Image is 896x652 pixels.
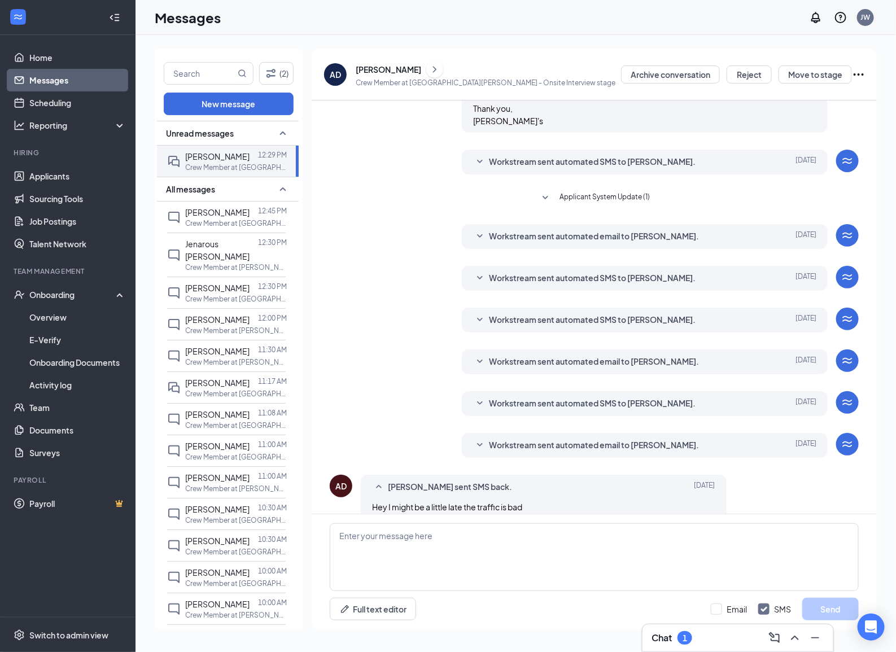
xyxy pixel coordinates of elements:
span: Workstream sent automated SMS to [PERSON_NAME]. [489,397,696,410]
svg: ChevronUp [788,631,802,645]
span: All messages [166,183,215,195]
div: Payroll [14,475,124,485]
span: [PERSON_NAME] [185,472,250,483]
p: 12:45 PM [258,206,287,216]
p: 12:29 PM [258,150,287,160]
p: Crew Member at [GEOGRAPHIC_DATA] [185,163,287,172]
svg: ChatInactive [167,286,181,300]
svg: WorkstreamLogo [841,229,854,242]
span: [DATE] [796,355,816,369]
svg: SmallChevronUp [276,126,290,140]
p: Crew Member at [GEOGRAPHIC_DATA] [185,421,287,430]
button: Reject [727,65,772,84]
div: AD [330,69,341,80]
span: Workstream sent automated email to [PERSON_NAME]. [489,355,699,369]
span: Workstream sent automated SMS to [PERSON_NAME]. [489,272,696,285]
span: [PERSON_NAME] [185,409,250,419]
a: Sourcing Tools [29,187,126,210]
p: Crew Member at [GEOGRAPHIC_DATA][PERSON_NAME] - Onsite Interview stage [356,78,615,87]
p: Crew Member at [GEOGRAPHIC_DATA] [185,579,287,588]
p: 10:30 AM [258,535,287,544]
span: [DATE] [796,439,816,452]
div: Hiring [14,148,124,157]
a: PayrollCrown [29,492,126,515]
svg: WorkstreamLogo [12,11,24,23]
svg: Notifications [809,11,823,24]
svg: SmallChevronUp [276,182,290,196]
span: [DATE] [694,480,715,494]
svg: SmallChevronDown [473,439,487,452]
svg: ChatInactive [167,476,181,489]
span: Jenarous [PERSON_NAME] [185,239,250,261]
svg: ChatInactive [167,444,181,458]
span: Unread messages [166,128,234,139]
button: SmallChevronDownApplicant System Update (1) [539,191,650,205]
p: Crew Member at [PERSON_NAME] [185,326,287,335]
span: Hey I might be a little late the traffic is bad [372,502,522,512]
svg: Settings [14,629,25,641]
a: Surveys [29,441,126,464]
p: Crew Member at [GEOGRAPHIC_DATA] [185,218,287,228]
svg: SmallChevronDown [473,272,487,285]
svg: Filter [264,67,278,80]
div: Reporting [29,120,126,131]
p: 12:30 PM [258,282,287,291]
a: Job Postings [29,210,126,233]
p: Crew Member at [PERSON_NAME] [185,484,287,493]
input: Search [164,63,235,84]
h3: Chat [652,632,672,644]
button: ComposeMessage [766,629,784,647]
div: Team Management [14,266,124,276]
svg: WorkstreamLogo [841,396,854,409]
span: Workstream sent automated email to [PERSON_NAME]. [489,230,699,243]
div: Open Intercom Messenger [858,614,885,641]
svg: Collapse [109,12,120,23]
svg: ChatInactive [167,602,181,616]
button: Send [802,598,859,620]
svg: Analysis [14,120,25,131]
svg: SmallChevronDown [473,355,487,369]
span: Workstream sent automated SMS to [PERSON_NAME]. [489,313,696,327]
svg: SmallChevronUp [372,480,386,494]
a: E-Verify [29,329,126,351]
div: 1 [683,633,687,643]
a: Scheduling [29,91,126,114]
span: [PERSON_NAME] [185,346,250,356]
p: Crew Member at [PERSON_NAME] [185,357,287,367]
span: Applicant System Update (1) [560,191,650,205]
div: Onboarding [29,289,116,300]
p: 11:00 AM [258,471,287,481]
p: 11:08 AM [258,408,287,418]
button: Filter (2) [259,62,294,85]
svg: ChatInactive [167,413,181,426]
svg: Ellipses [852,68,866,81]
svg: ChatInactive [167,571,181,584]
div: AD [335,480,347,492]
span: [DATE] [796,313,816,327]
svg: ComposeMessage [768,631,781,645]
p: 10:00 AM [258,566,287,576]
span: [PERSON_NAME] [185,441,250,451]
svg: MagnifyingGlass [238,69,247,78]
p: [PERSON_NAME]'s [473,115,816,127]
svg: ChatInactive [167,539,181,553]
span: [PERSON_NAME] [185,207,250,217]
a: Team [29,396,126,419]
svg: SmallChevronDown [473,230,487,243]
a: Messages [29,69,126,91]
svg: SmallChevronDown [539,191,552,205]
p: Crew Member at [GEOGRAPHIC_DATA] [185,452,287,462]
p: 11:00 AM [258,440,287,449]
p: 12:30 PM [258,238,287,247]
span: [PERSON_NAME] [185,283,250,293]
button: Move to stage [779,65,852,84]
a: Applicants [29,165,126,187]
span: [PERSON_NAME] [185,536,250,546]
button: Minimize [806,629,824,647]
p: Crew Member at [PERSON_NAME] [185,610,287,620]
p: Thank you, [473,102,816,115]
span: Workstream sent automated email to [PERSON_NAME]. [489,439,699,452]
a: Onboarding Documents [29,351,126,374]
svg: WorkstreamLogo [841,354,854,367]
svg: ChatInactive [167,248,181,262]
